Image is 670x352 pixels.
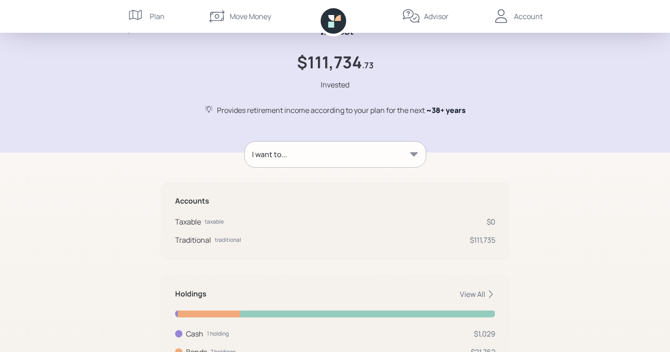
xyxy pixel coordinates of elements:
div: Plan [150,11,165,22]
div: $111,735 [470,235,495,245]
div: Traditional [175,235,211,245]
h2: Invest [320,22,353,38]
div: traditional [215,236,241,244]
div: Taxable [175,216,201,227]
div: Invested [321,79,349,90]
div: Cash [186,328,203,339]
h4: .73 [362,61,373,71]
div: Move Money [230,11,271,22]
div: Advisor [424,11,448,22]
div: $1,029 [474,328,495,339]
div: I want to... [252,149,287,160]
span: ~ 38+ years [426,105,466,115]
div: View All [460,289,495,299]
h5: Accounts [175,197,495,205]
div: Account [514,11,543,22]
div: $0 [487,216,495,227]
div: taxable [205,218,224,226]
div: Provides retirement income according to your plan for the next [217,105,466,116]
div: 1 holding [207,330,229,338]
h5: Holdings [175,290,207,298]
h1: $111,734 [297,52,362,72]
